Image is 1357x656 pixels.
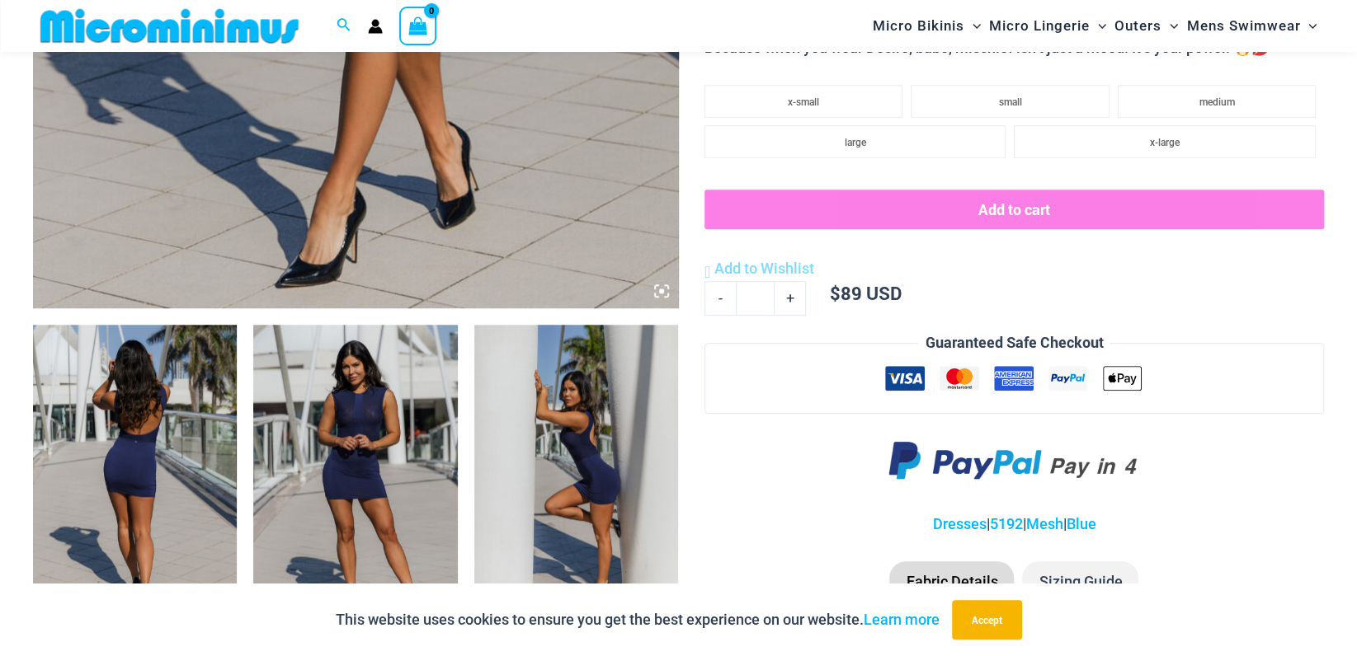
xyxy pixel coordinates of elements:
a: Micro LingerieMenu ToggleMenu Toggle [985,5,1110,47]
span: x-large [1150,137,1180,148]
span: Menu Toggle [1300,5,1317,47]
a: Mens SwimwearMenu ToggleMenu Toggle [1182,5,1321,47]
a: Add to Wishlist [704,256,814,281]
a: - [704,281,736,316]
img: Desire Me Navy 5192 Dress [33,325,237,630]
span: large [845,137,866,148]
span: Micro Lingerie [989,5,1090,47]
button: Accept [952,600,1022,640]
span: Menu Toggle [1090,5,1106,47]
a: Blue [1066,515,1095,532]
span: Add to Wishlist [714,260,814,277]
span: x-small [788,96,819,108]
li: x-large [1014,125,1316,158]
li: small [911,85,1109,118]
span: Mens Swimwear [1186,5,1300,47]
a: + [775,281,806,316]
legend: Guaranteed Safe Checkout [918,330,1110,355]
span: small [998,96,1021,108]
img: MM SHOP LOGO FLAT [34,7,305,45]
span: $ [830,281,841,305]
span: Micro Bikinis [873,5,964,47]
span: Menu Toggle [964,5,981,47]
input: Product quantity [736,281,775,316]
a: View Shopping Cart, empty [399,7,437,45]
a: Dresses [932,515,986,532]
button: Add to cart [704,190,1324,229]
span: Menu Toggle [1161,5,1178,47]
a: Search icon link [337,16,351,36]
p: | | | [704,512,1324,537]
li: x-small [704,85,902,118]
li: medium [1118,85,1316,118]
a: Micro BikinisMenu ToggleMenu Toggle [869,5,985,47]
img: Desire Me Navy 5192 Dress [474,325,678,630]
bdi: 89 USD [830,281,902,305]
span: medium [1199,96,1234,108]
a: Account icon link [368,19,383,34]
nav: Site Navigation [866,2,1324,49]
a: Mesh [1025,515,1063,532]
a: Learn more [864,611,940,628]
li: large [704,125,1006,158]
a: OutersMenu ToggleMenu Toggle [1110,5,1182,47]
p: This website uses cookies to ensure you get the best experience on our website. [336,607,940,632]
img: Desire Me Navy 5192 Dress [253,325,457,630]
span: Outers [1114,5,1161,47]
li: Fabric Details [889,561,1014,602]
a: 5192 [989,515,1022,532]
li: Sizing Guide [1022,561,1138,602]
